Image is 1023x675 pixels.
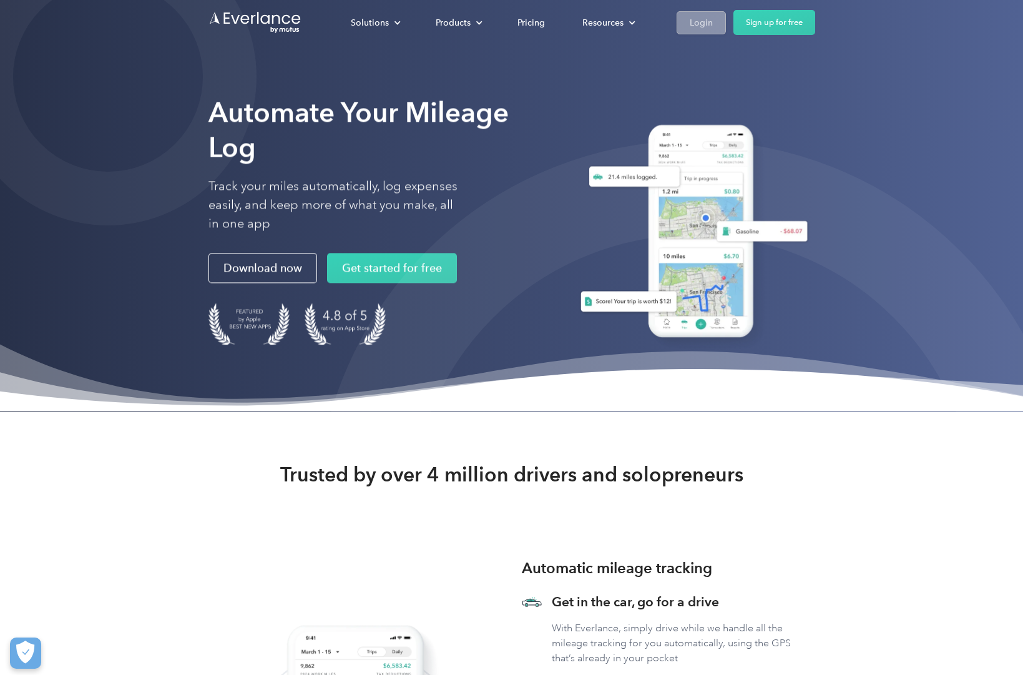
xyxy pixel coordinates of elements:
[505,12,557,34] a: Pricing
[552,593,815,611] h3: Get in the car, go for a drive
[208,254,317,283] a: Download now
[582,15,624,31] div: Resources
[517,15,545,31] div: Pricing
[565,116,815,352] img: Everlance, mileage tracker app, expense tracking app
[305,303,386,345] img: 4.9 out of 5 stars on the app store
[208,303,290,345] img: Badge for Featured by Apple Best New Apps
[280,462,743,487] strong: Trusted by over 4 million drivers and solopreneurs
[552,621,815,666] p: With Everlance, simply drive while we handle all the mileage tracking for you automatically, usin...
[677,11,726,34] a: Login
[436,15,471,31] div: Products
[208,96,509,164] strong: Automate Your Mileage Log
[208,177,458,234] p: Track your miles automatically, log expenses easily, and keep more of what you make, all in one app
[351,15,389,31] div: Solutions
[10,638,41,669] button: Cookies Settings
[327,254,457,283] a: Get started for free
[733,10,815,35] a: Sign up for free
[208,11,302,34] a: Go to homepage
[522,557,712,579] h3: Automatic mileage tracking
[570,12,645,34] div: Resources
[338,12,411,34] div: Solutions
[690,15,713,31] div: Login
[423,12,492,34] div: Products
